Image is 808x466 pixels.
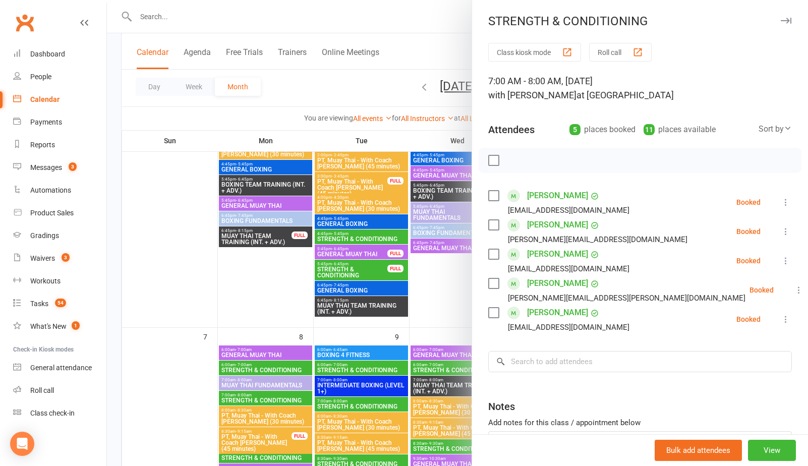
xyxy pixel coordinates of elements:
a: Waivers 3 [13,247,106,270]
div: Dashboard [30,50,65,58]
div: General attendance [30,364,92,372]
div: Attendees [488,123,535,137]
span: 1 [72,321,80,330]
div: Notes [488,399,515,414]
button: Class kiosk mode [488,43,581,62]
div: Class check-in [30,409,75,417]
a: Tasks 54 [13,293,106,315]
div: Booked [736,199,761,206]
div: Booked [736,257,761,264]
div: Workouts [30,277,61,285]
div: [PERSON_NAME][EMAIL_ADDRESS][PERSON_NAME][DOMAIN_NAME] [508,292,745,305]
div: Booked [736,228,761,235]
div: Open Intercom Messenger [10,432,34,456]
a: [PERSON_NAME] [527,217,588,233]
button: View [748,440,796,461]
div: Payments [30,118,62,126]
div: [PERSON_NAME][EMAIL_ADDRESS][DOMAIN_NAME] [508,233,687,246]
div: 11 [644,124,655,135]
div: [EMAIL_ADDRESS][DOMAIN_NAME] [508,204,629,217]
div: STRENGTH & CONDITIONING [472,14,808,28]
a: What's New1 [13,315,106,338]
button: Roll call [589,43,652,62]
a: People [13,66,106,88]
a: Product Sales [13,202,106,224]
span: with [PERSON_NAME] [488,90,576,100]
div: 5 [569,124,581,135]
a: Clubworx [12,10,37,35]
div: 7:00 AM - 8:00 AM, [DATE] [488,74,792,102]
span: 54 [55,299,66,307]
a: Messages 3 [13,156,106,179]
a: Class kiosk mode [13,402,106,425]
span: at [GEOGRAPHIC_DATA] [576,90,674,100]
a: Roll call [13,379,106,402]
div: Booked [749,286,774,294]
div: People [30,73,51,81]
a: Workouts [13,270,106,293]
div: Automations [30,186,71,194]
a: Payments [13,111,106,134]
div: Booked [736,316,761,323]
a: Calendar [13,88,106,111]
div: [EMAIL_ADDRESS][DOMAIN_NAME] [508,262,629,275]
div: places available [644,123,716,137]
a: General attendance kiosk mode [13,357,106,379]
div: Product Sales [30,209,74,217]
div: Sort by [759,123,792,136]
a: [PERSON_NAME] [527,188,588,204]
span: 3 [62,253,70,262]
div: Gradings [30,231,59,240]
div: [EMAIL_ADDRESS][DOMAIN_NAME] [508,321,629,334]
div: Tasks [30,300,48,308]
a: Reports [13,134,106,156]
button: Bulk add attendees [655,440,742,461]
a: [PERSON_NAME] [527,246,588,262]
div: Messages [30,163,62,171]
div: Reports [30,141,55,149]
div: Calendar [30,95,60,103]
span: 3 [69,162,77,171]
div: Roll call [30,386,54,394]
div: Waivers [30,254,55,262]
a: [PERSON_NAME] [527,305,588,321]
a: Gradings [13,224,106,247]
div: places booked [569,123,636,137]
div: Add notes for this class / appointment below [488,417,792,429]
a: [PERSON_NAME] [527,275,588,292]
a: Automations [13,179,106,202]
div: What's New [30,322,67,330]
input: Search to add attendees [488,351,792,372]
a: Dashboard [13,43,106,66]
